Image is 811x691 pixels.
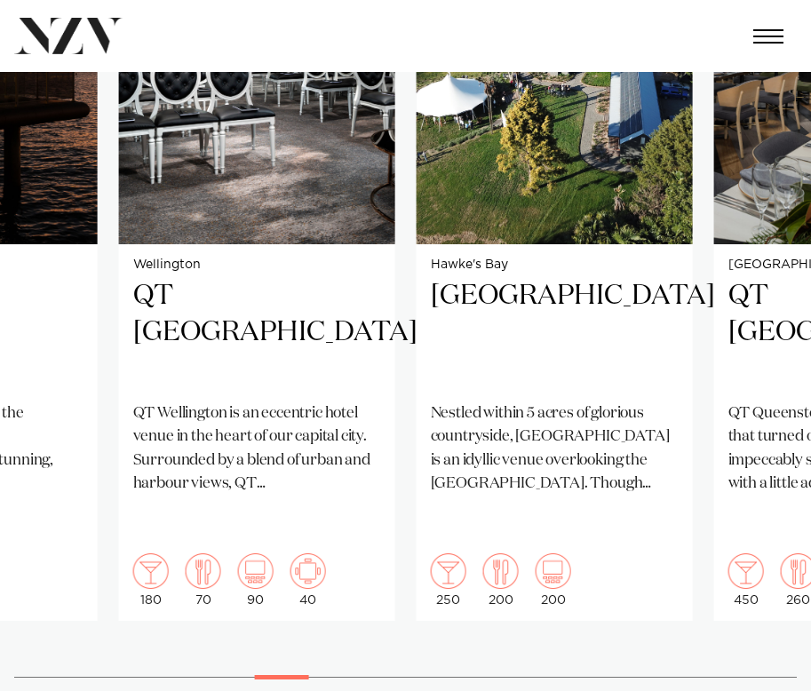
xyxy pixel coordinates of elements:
[483,553,519,589] img: dining.png
[14,18,123,54] img: nzv-logo.png
[290,553,326,607] div: 40
[133,258,381,272] small: Wellington
[536,553,571,589] img: theatre.png
[133,553,169,607] div: 180
[133,553,169,589] img: cocktail.png
[238,553,274,607] div: 90
[536,553,571,607] div: 200
[431,258,679,272] small: Hawke's Bay
[290,553,326,589] img: meeting.png
[728,553,764,589] img: cocktail.png
[728,553,764,607] div: 450
[431,553,466,589] img: cocktail.png
[186,553,221,607] div: 70
[238,553,274,589] img: theatre.png
[431,402,679,496] p: Nestled within 5 acres of glorious countryside, [GEOGRAPHIC_DATA] is an idyllic venue overlooking...
[133,402,381,496] p: QT Wellington is an eccentric hotel venue in the heart of our capital city. Surrounded by a blend...
[186,553,221,589] img: dining.png
[133,279,381,388] h2: QT [GEOGRAPHIC_DATA]
[431,553,466,607] div: 250
[483,553,519,607] div: 200
[431,279,679,388] h2: [GEOGRAPHIC_DATA]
